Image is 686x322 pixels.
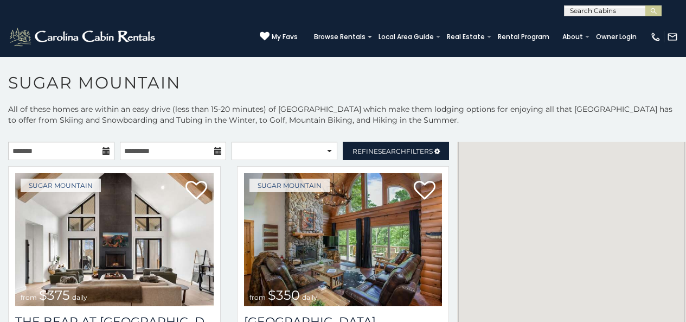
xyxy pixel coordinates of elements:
[302,293,317,301] span: daily
[414,180,435,203] a: Add to favorites
[378,147,406,155] span: Search
[591,29,642,45] a: Owner Login
[373,29,439,45] a: Local Area Guide
[352,147,433,155] span: Refine Filters
[244,173,443,306] img: Grouse Moor Lodge
[441,29,490,45] a: Real Estate
[39,287,70,303] span: $375
[343,142,449,160] a: RefineSearchFilters
[249,293,266,301] span: from
[272,32,298,42] span: My Favs
[185,180,207,203] a: Add to favorites
[557,29,588,45] a: About
[72,293,87,301] span: daily
[667,31,678,42] img: mail-regular-white.png
[650,31,661,42] img: phone-regular-white.png
[8,26,158,48] img: White-1-2.png
[492,29,555,45] a: Rental Program
[260,31,298,42] a: My Favs
[15,173,214,306] img: The Bear At Sugar Mountain
[15,173,214,306] a: The Bear At Sugar Mountain from $375 daily
[21,293,37,301] span: from
[249,179,330,192] a: Sugar Mountain
[268,287,300,303] span: $350
[244,173,443,306] a: Grouse Moor Lodge from $350 daily
[21,179,101,192] a: Sugar Mountain
[309,29,371,45] a: Browse Rentals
